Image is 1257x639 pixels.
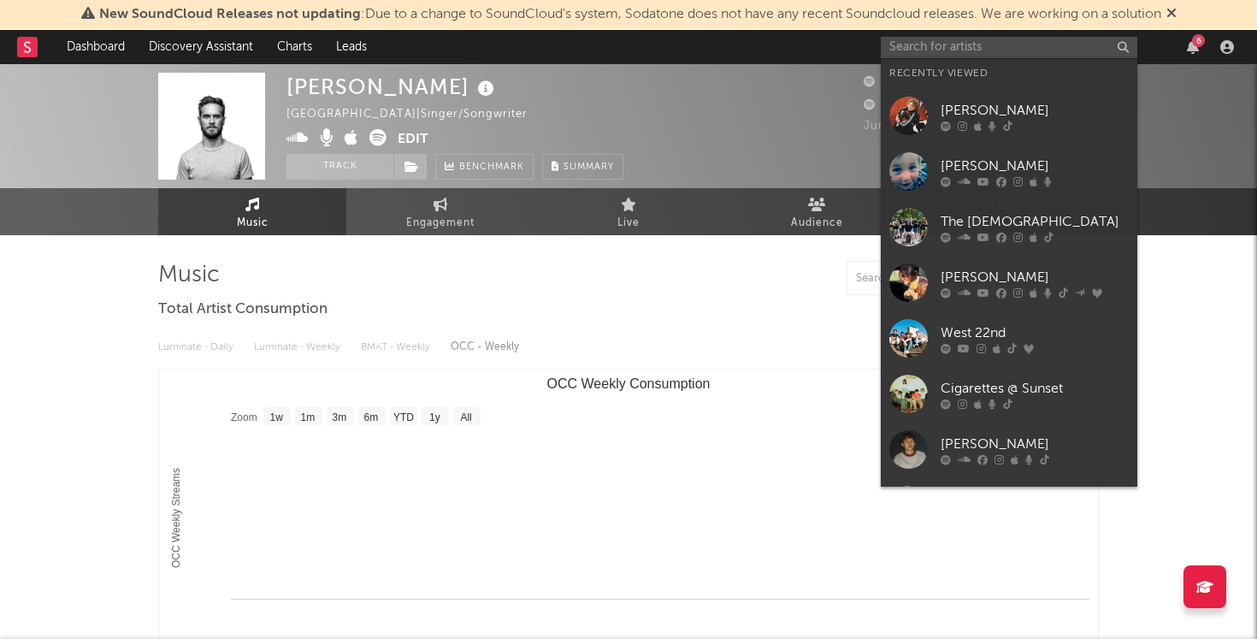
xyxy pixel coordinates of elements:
[270,411,284,423] text: 1w
[847,272,1028,286] input: Search by song name or URL
[324,30,379,64] a: Leads
[99,8,1161,21] span: : Due to a change to SoundCloud's system, Sodatone does not have any recent Soundcloud releases. ...
[941,378,1129,399] div: Cigarettes @ Sunset
[435,154,534,180] a: Benchmark
[941,211,1129,232] div: The [DEMOGRAPHIC_DATA]
[346,188,534,235] a: Engagement
[137,30,265,64] a: Discovery Assistant
[1187,40,1199,54] button: 6
[265,30,324,64] a: Charts
[393,411,414,423] text: YTD
[864,100,1018,111] span: 1,148 Monthly Listeners
[547,376,711,391] text: OCC Weekly Consumption
[364,411,379,423] text: 6m
[941,434,1129,454] div: [PERSON_NAME]
[286,154,393,180] button: Track
[881,255,1137,311] a: [PERSON_NAME]
[460,411,471,423] text: All
[398,129,428,151] button: Edit
[55,30,137,64] a: Dashboard
[286,104,547,125] div: [GEOGRAPHIC_DATA] | Singer/Songwriter
[286,73,499,101] div: [PERSON_NAME]
[864,77,906,88] span: 628
[534,188,723,235] a: Live
[864,121,965,132] span: Jump Score: 60.0
[158,299,328,320] span: Total Artist Consumption
[170,468,182,568] text: OCC Weekly Streams
[941,322,1129,343] div: West 22nd
[941,100,1129,121] div: [PERSON_NAME]
[881,477,1137,533] a: [PERSON_NAME]
[158,188,346,235] a: Music
[941,267,1129,287] div: [PERSON_NAME]
[881,37,1137,58] input: Search for artists
[881,144,1137,199] a: [PERSON_NAME]
[889,63,1129,84] div: Recently Viewed
[429,411,440,423] text: 1y
[301,411,316,423] text: 1m
[791,213,843,234] span: Audience
[406,213,475,234] span: Engagement
[881,366,1137,422] a: Cigarettes @ Sunset
[1166,8,1177,21] span: Dismiss
[881,88,1137,144] a: [PERSON_NAME]
[333,411,347,423] text: 3m
[99,8,361,21] span: New SoundCloud Releases not updating
[1192,34,1205,47] div: 6
[941,156,1129,176] div: [PERSON_NAME]
[564,163,614,172] span: Summary
[231,411,257,423] text: Zoom
[881,199,1137,255] a: The [DEMOGRAPHIC_DATA]
[617,213,640,234] span: Live
[723,188,911,235] a: Audience
[542,154,623,180] button: Summary
[459,157,524,178] span: Benchmark
[881,422,1137,477] a: [PERSON_NAME]
[237,213,269,234] span: Music
[881,311,1137,366] a: West 22nd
